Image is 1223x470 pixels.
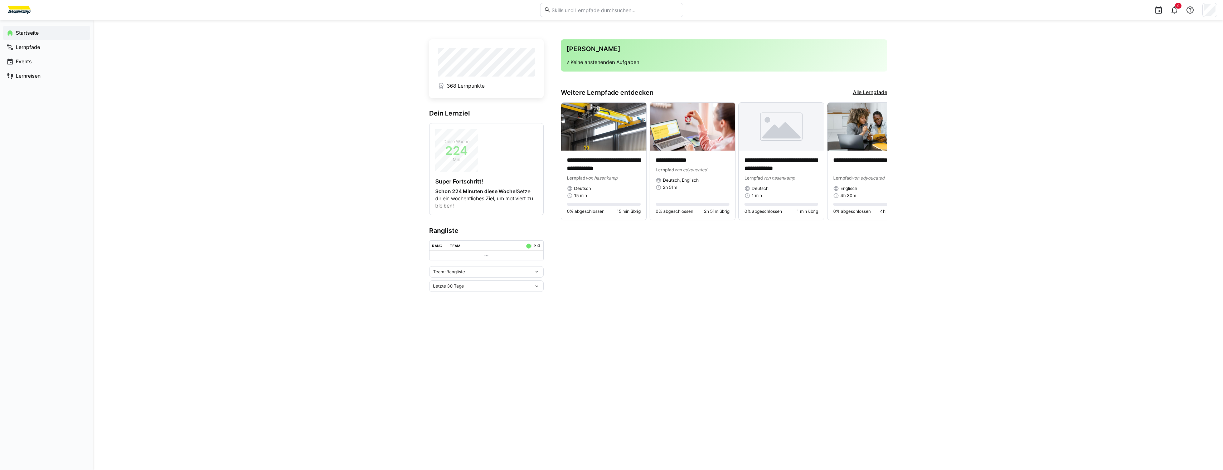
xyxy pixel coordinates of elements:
[852,175,884,181] span: von edyoucated
[853,89,887,97] a: Alle Lernpfade
[435,178,538,185] h4: Super Fortschritt!
[840,186,857,191] span: Englisch
[532,244,536,248] div: LP
[567,45,882,53] h3: [PERSON_NAME]
[450,244,460,248] div: Team
[567,59,882,66] p: √ Keine anstehenden Aufgaben
[561,89,654,97] h3: Weitere Lernpfade entdecken
[447,82,485,89] span: 368 Lernpunkte
[429,109,544,117] h3: Dein Lernziel
[744,209,782,214] span: 0% abgeschlossen
[650,103,735,151] img: image
[828,103,913,151] img: image
[656,209,693,214] span: 0% abgeschlossen
[840,193,856,199] span: 4h 30m
[567,175,586,181] span: Lernpfad
[617,209,641,214] span: 15 min übrig
[763,175,795,181] span: von hasenkamp
[880,209,907,214] span: 4h 30m übrig
[561,103,646,151] img: image
[752,193,762,199] span: 1 min
[656,167,674,172] span: Lernpfad
[739,103,824,151] img: image
[537,242,540,248] a: ø
[674,167,707,172] span: von edyoucated
[551,7,679,13] input: Skills und Lernpfade durchsuchen…
[797,209,818,214] span: 1 min übrig
[433,269,465,275] span: Team-Rangliste
[744,175,763,181] span: Lernpfad
[704,209,729,214] span: 2h 51m übrig
[1177,4,1179,8] span: 9
[567,209,605,214] span: 0% abgeschlossen
[574,186,591,191] span: Deutsch
[663,177,699,183] span: Deutsch, Englisch
[752,186,768,191] span: Deutsch
[429,227,544,235] h3: Rangliste
[433,283,464,289] span: Letzte 30 Tage
[586,175,617,181] span: von hasenkamp
[574,193,587,199] span: 15 min
[435,188,517,194] strong: Schon 224 Minuten diese Woche!
[663,185,677,190] span: 2h 51m
[833,175,852,181] span: Lernpfad
[435,188,538,209] p: Setze dir ein wöchentliches Ziel, um motiviert zu bleiben!
[833,209,871,214] span: 0% abgeschlossen
[432,244,442,248] div: Rang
